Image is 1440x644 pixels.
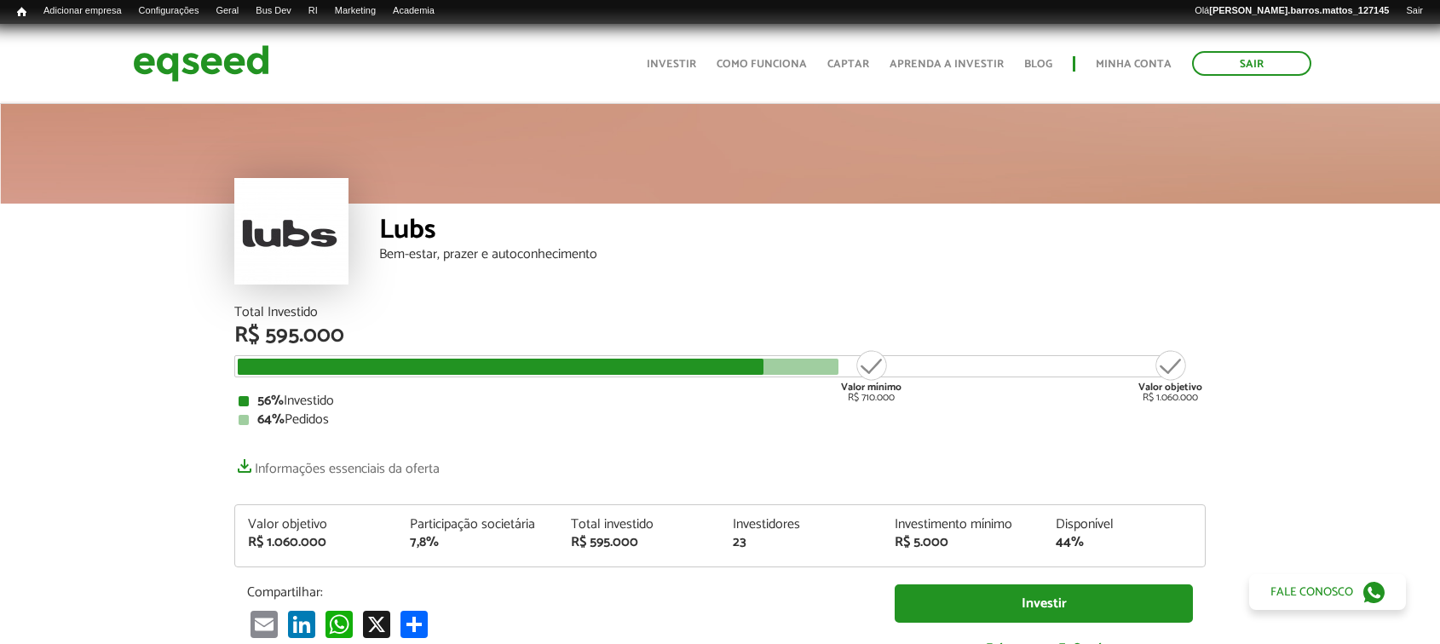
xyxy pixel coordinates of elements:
[1397,4,1431,18] a: Sair
[247,584,869,601] p: Compartilhar:
[207,4,247,18] a: Geral
[717,59,807,70] a: Como funciona
[285,609,319,637] a: LinkedIn
[247,4,300,18] a: Bus Dev
[841,379,901,395] strong: Valor mínimo
[895,584,1193,623] a: Investir
[247,609,281,637] a: Email
[1209,5,1389,15] strong: [PERSON_NAME].barros.mattos_127145
[379,248,1206,262] div: Bem-estar, prazer e autoconhecimento
[130,4,208,18] a: Configurações
[1249,574,1406,610] a: Fale conosco
[733,518,869,532] div: Investidores
[239,394,1201,408] div: Investido
[647,59,696,70] a: Investir
[1056,536,1192,549] div: 44%
[839,348,903,403] div: R$ 710.000
[571,518,707,532] div: Total investido
[1056,518,1192,532] div: Disponível
[397,609,431,637] a: Compartilhar
[379,216,1206,248] div: Lubs
[384,4,443,18] a: Academia
[895,536,1031,549] div: R$ 5.000
[248,518,384,532] div: Valor objetivo
[322,609,356,637] a: WhatsApp
[1192,51,1311,76] a: Sair
[410,518,546,532] div: Participação societária
[133,41,269,86] img: EqSeed
[234,306,1206,319] div: Total Investido
[17,6,26,18] span: Início
[410,536,546,549] div: 7,8%
[239,413,1201,427] div: Pedidos
[257,389,284,412] strong: 56%
[827,59,869,70] a: Captar
[1024,59,1052,70] a: Blog
[1186,4,1397,18] a: Olá[PERSON_NAME].barros.mattos_127145
[1096,59,1172,70] a: Minha conta
[300,4,326,18] a: RI
[257,408,285,431] strong: 64%
[895,518,1031,532] div: Investimento mínimo
[1138,379,1202,395] strong: Valor objetivo
[571,536,707,549] div: R$ 595.000
[733,536,869,549] div: 23
[9,4,35,20] a: Início
[35,4,130,18] a: Adicionar empresa
[1138,348,1202,403] div: R$ 1.060.000
[890,59,1004,70] a: Aprenda a investir
[234,452,440,476] a: Informações essenciais da oferta
[360,609,394,637] a: X
[234,325,1206,347] div: R$ 595.000
[248,536,384,549] div: R$ 1.060.000
[326,4,384,18] a: Marketing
